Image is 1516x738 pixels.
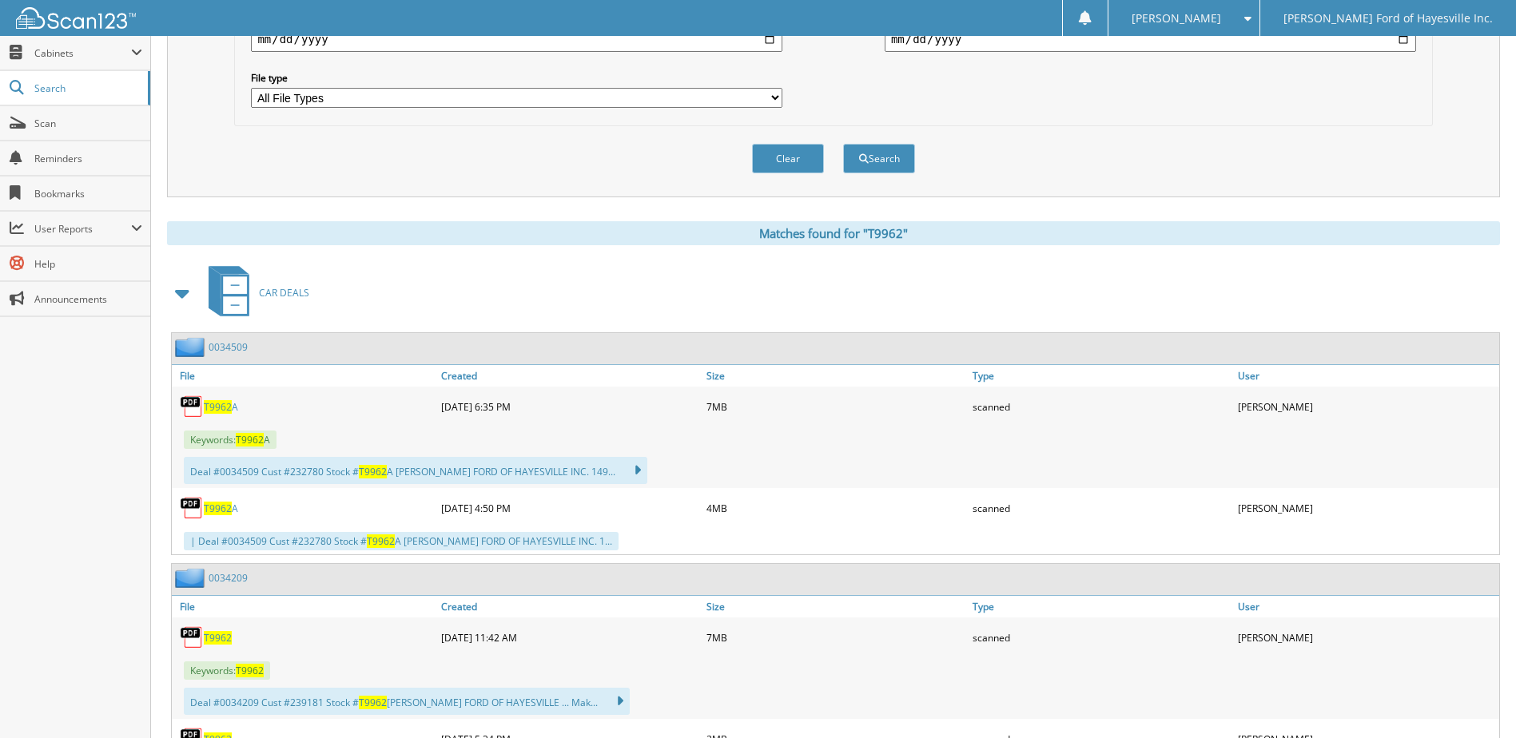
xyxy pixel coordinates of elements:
[1234,391,1499,423] div: [PERSON_NAME]
[34,81,140,95] span: Search
[172,596,437,617] a: File
[969,621,1234,653] div: scanned
[251,26,782,52] input: start
[1234,365,1499,387] a: User
[175,337,209,357] img: folder2.png
[1132,14,1221,23] span: [PERSON_NAME]
[184,430,277,449] span: Keywords: A
[1436,661,1516,738] iframe: Chat Widget
[34,117,142,130] span: Scan
[34,292,142,306] span: Announcements
[16,7,136,29] img: scan123-logo-white.svg
[180,496,204,520] img: PDF.png
[204,400,232,414] span: T9962
[251,71,782,85] label: File type
[184,661,270,680] span: Keywords:
[34,257,142,271] span: Help
[1234,596,1499,617] a: User
[702,621,968,653] div: 7MB
[437,596,702,617] a: Created
[204,502,238,515] a: T9962A
[437,391,702,423] div: [DATE] 6:35 PM
[175,568,209,588] img: folder2.png
[1234,492,1499,524] div: [PERSON_NAME]
[885,26,1416,52] input: end
[172,365,437,387] a: File
[752,144,824,173] button: Clear
[1283,14,1493,23] span: [PERSON_NAME] Ford of Hayesville Inc.
[184,457,647,484] div: Deal #0034509 Cust #232780 Stock # A [PERSON_NAME] FORD OF HAYESVILLE INC. 149...
[34,187,142,200] span: Bookmarks
[359,696,387,709] span: T9962
[180,395,204,419] img: PDF.png
[34,46,131,60] span: Cabinets
[437,492,702,524] div: [DATE] 4:50 PM
[184,532,619,550] div: | Deal #0034509 Cust #232780 Stock # A [PERSON_NAME] FORD OF HAYESVILLE INC. 1...
[969,596,1234,617] a: Type
[969,365,1234,387] a: Type
[359,465,387,478] span: T9962
[259,286,309,300] span: CAR DEALS
[437,621,702,653] div: [DATE] 11:42 AM
[184,688,630,715] div: Deal #0034209 Cust #239181 Stock # [PERSON_NAME] FORD OF HAYESVILLE ... Mak...
[702,365,968,387] a: Size
[367,534,395,548] span: T9962
[236,664,264,677] span: T9962
[702,492,968,524] div: 4MB
[167,221,1500,245] div: Matches found for "T9962"
[180,625,204,649] img: PDF.png
[209,571,248,585] a: 0034209
[209,340,248,354] a: 0034509
[204,400,238,414] a: T9962A
[702,391,968,423] div: 7MB
[204,502,232,515] span: T9962
[199,261,309,324] a: CAR DEALS
[969,391,1234,423] div: scanned
[702,596,968,617] a: Size
[1234,621,1499,653] div: [PERSON_NAME]
[843,144,915,173] button: Search
[34,152,142,165] span: Reminders
[969,492,1234,524] div: scanned
[437,365,702,387] a: Created
[34,222,131,236] span: User Reports
[236,433,264,446] span: T9962
[204,631,232,645] a: T9962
